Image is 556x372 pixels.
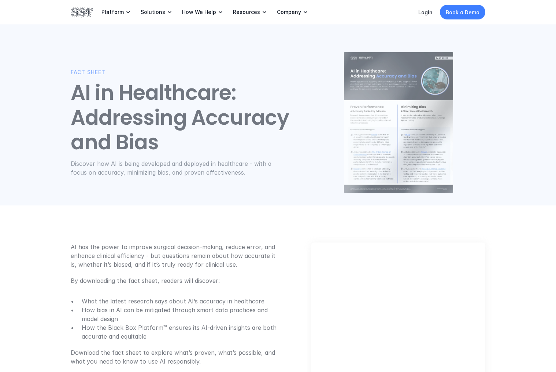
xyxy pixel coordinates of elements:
[277,9,301,15] p: Company
[71,276,282,285] p: By downloading the fact sheet, readers will discover:
[101,9,124,15] p: Platform
[71,6,93,18] img: SST logo
[71,68,311,76] p: Fact Sheet
[71,81,311,155] h1: AI in Healthcare: Addressing Accuracy and Bias
[82,323,282,341] p: How the Black Box Platform™ ensures its AI-driven insights are both accurate and equitable
[446,8,479,16] p: Book a Demo
[71,348,282,366] p: Download the fact sheet to explore what’s proven, what’s possible, and what you need to know to u...
[344,52,453,193] img: Fact sheet cover image
[141,9,165,15] p: Solutions
[71,242,282,269] p: AI has the power to improve surgical decision-making, reduce error, and enhance clinical efficien...
[82,297,282,306] p: What the latest research says about AI’s accuracy in healthcare
[82,306,282,323] p: How bias in AI can be mitigated through smart data practices and model design
[418,9,433,15] a: Login
[440,5,485,19] a: Book a Demo
[182,9,216,15] p: How We Help
[71,159,287,177] p: Discover how AI is being developed and deployed in healthcare - with a focus on accuracy, minimiz...
[233,9,260,15] p: Resources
